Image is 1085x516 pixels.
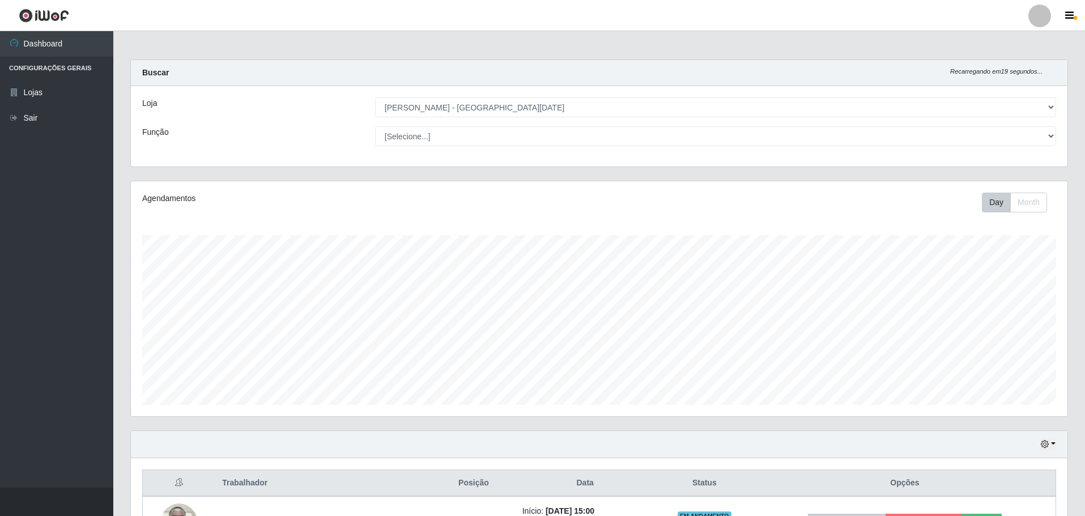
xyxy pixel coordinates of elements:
div: Toolbar with button groups [982,193,1056,212]
th: Status [655,470,754,497]
button: Day [982,193,1011,212]
label: Loja [142,97,157,109]
th: Trabalhador [215,470,432,497]
div: Agendamentos [142,193,513,204]
i: Recarregando em 19 segundos... [950,68,1043,75]
th: Data [516,470,655,497]
time: [DATE] 15:00 [546,506,594,515]
label: Função [142,126,169,138]
th: Opções [754,470,1056,497]
div: First group [982,193,1047,212]
strong: Buscar [142,68,169,77]
button: Month [1010,193,1047,212]
th: Posição [432,470,515,497]
img: CoreUI Logo [19,8,69,23]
